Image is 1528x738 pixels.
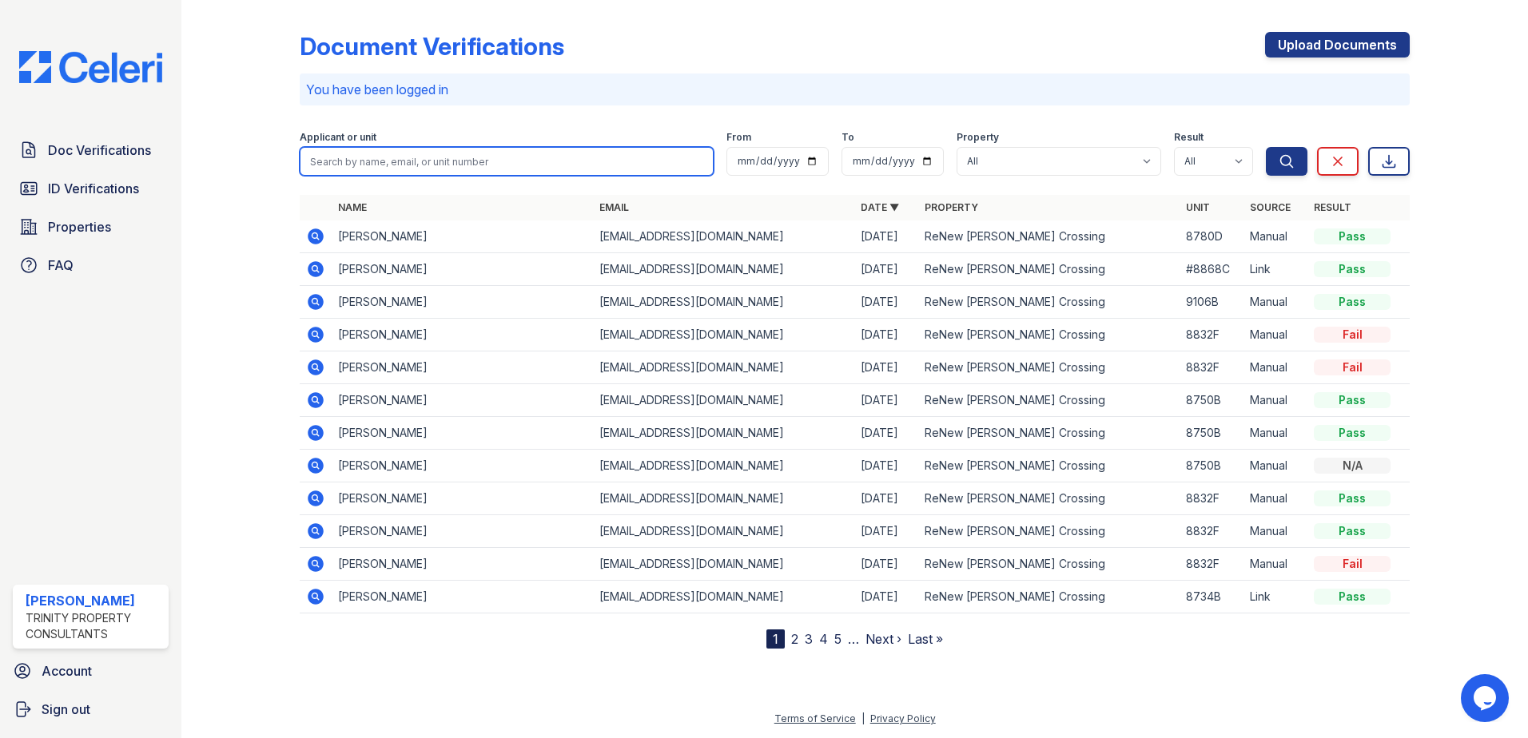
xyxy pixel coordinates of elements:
td: [PERSON_NAME] [332,351,593,384]
td: Manual [1243,515,1307,548]
a: Name [338,201,367,213]
div: Pass [1314,294,1391,310]
a: 4 [819,631,828,647]
a: Unit [1186,201,1210,213]
a: Date ▼ [861,201,899,213]
a: Next › [865,631,901,647]
td: 8832F [1180,482,1243,515]
div: Pass [1314,261,1391,277]
td: [EMAIL_ADDRESS][DOMAIN_NAME] [593,220,854,253]
td: [DATE] [854,351,918,384]
label: Applicant or unit [300,131,376,144]
td: ReNew [PERSON_NAME] Crossing [918,450,1180,482]
a: Email [599,201,629,213]
td: 8734B [1180,581,1243,613]
div: [PERSON_NAME] [26,591,162,610]
td: [EMAIL_ADDRESS][DOMAIN_NAME] [593,253,854,286]
td: [PERSON_NAME] [332,253,593,286]
td: 8832F [1180,319,1243,351]
div: Fail [1314,556,1391,572]
td: ReNew [PERSON_NAME] Crossing [918,319,1180,351]
div: 1 [766,629,785,649]
div: Pass [1314,523,1391,539]
td: Manual [1243,351,1307,384]
span: Account [42,661,92,680]
a: Doc Verifications [13,134,169,166]
td: [PERSON_NAME] [332,515,593,548]
td: ReNew [PERSON_NAME] Crossing [918,253,1180,286]
td: [DATE] [854,384,918,417]
td: [PERSON_NAME] [332,581,593,613]
button: Sign out [6,693,175,725]
td: [DATE] [854,548,918,581]
td: ReNew [PERSON_NAME] Crossing [918,515,1180,548]
td: ReNew [PERSON_NAME] Crossing [918,384,1180,417]
td: [PERSON_NAME] [332,319,593,351]
td: 8750B [1180,417,1243,450]
a: 5 [834,631,842,647]
a: 3 [805,631,813,647]
td: [DATE] [854,220,918,253]
td: ReNew [PERSON_NAME] Crossing [918,548,1180,581]
div: Pass [1314,228,1391,244]
a: Upload Documents [1265,32,1410,58]
td: ReNew [PERSON_NAME] Crossing [918,581,1180,613]
div: Pass [1314,425,1391,441]
td: ReNew [PERSON_NAME] Crossing [918,417,1180,450]
td: 8750B [1180,450,1243,482]
td: 9106B [1180,286,1243,319]
td: Manual [1243,482,1307,515]
img: CE_Logo_Blue-a8612792a0a2168367f1c8372b55b34899dd931a85d93a1a3d3e32e68fde9ad4.png [6,51,175,83]
td: [EMAIL_ADDRESS][DOMAIN_NAME] [593,450,854,482]
td: [EMAIL_ADDRESS][DOMAIN_NAME] [593,548,854,581]
label: To [842,131,854,144]
a: Result [1314,201,1351,213]
td: Manual [1243,319,1307,351]
td: [DATE] [854,482,918,515]
div: Fail [1314,359,1391,375]
td: [EMAIL_ADDRESS][DOMAIN_NAME] [593,482,854,515]
span: Properties [48,217,111,236]
td: Manual [1243,384,1307,417]
div: Fail [1314,327,1391,343]
label: Result [1174,131,1204,144]
td: Link [1243,253,1307,286]
a: Privacy Policy [870,712,936,724]
td: [DATE] [854,581,918,613]
a: Terms of Service [774,712,856,724]
iframe: chat widget [1461,674,1512,722]
td: [EMAIL_ADDRESS][DOMAIN_NAME] [593,319,854,351]
div: Pass [1314,392,1391,408]
td: [PERSON_NAME] [332,482,593,515]
span: Sign out [42,700,90,719]
span: … [848,629,859,649]
label: Property [957,131,999,144]
a: Properties [13,211,169,243]
td: Manual [1243,450,1307,482]
a: Source [1250,201,1291,213]
td: ReNew [PERSON_NAME] Crossing [918,286,1180,319]
td: 8750B [1180,384,1243,417]
td: [PERSON_NAME] [332,548,593,581]
div: N/A [1314,458,1391,474]
td: Manual [1243,548,1307,581]
td: 8832F [1180,351,1243,384]
a: ID Verifications [13,173,169,204]
td: [DATE] [854,319,918,351]
td: #8868C [1180,253,1243,286]
a: Property [925,201,978,213]
div: | [861,712,865,724]
td: ReNew [PERSON_NAME] Crossing [918,482,1180,515]
td: 8780D [1180,220,1243,253]
td: ReNew [PERSON_NAME] Crossing [918,220,1180,253]
td: Manual [1243,220,1307,253]
td: [EMAIL_ADDRESS][DOMAIN_NAME] [593,286,854,319]
td: [EMAIL_ADDRESS][DOMAIN_NAME] [593,581,854,613]
td: [DATE] [854,286,918,319]
span: ID Verifications [48,179,139,198]
div: Pass [1314,589,1391,605]
a: Account [6,655,175,687]
div: Document Verifications [300,32,564,61]
span: FAQ [48,256,74,275]
a: Last » [908,631,943,647]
